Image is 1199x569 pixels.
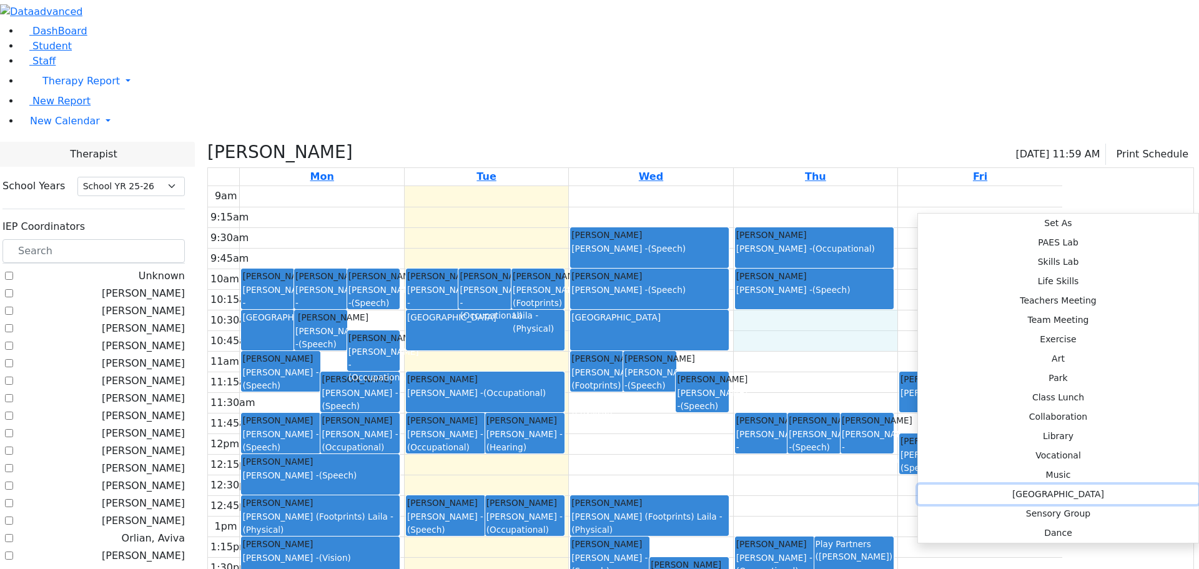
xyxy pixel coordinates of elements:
div: [PERSON_NAME] [295,270,346,282]
span: (Speech) [792,442,830,452]
div: [PERSON_NAME] (Footprints) Laila - [571,510,728,536]
div: [PERSON_NAME] - [295,325,346,350]
button: Teachers Meeting [918,291,1198,310]
div: [PERSON_NAME] - [789,428,839,453]
label: [PERSON_NAME] [102,408,185,423]
label: [PERSON_NAME] [102,339,185,354]
span: (Speech) [648,285,686,295]
div: [PERSON_NAME] [736,538,813,550]
span: Student [32,40,72,52]
div: [PERSON_NAME] [900,373,1057,385]
button: Team Meeting [918,310,1198,330]
div: [PERSON_NAME] - [242,284,293,322]
span: (Vision) [319,553,351,563]
div: 12:30pm [208,478,258,493]
span: (Speech) [299,339,337,349]
div: [PERSON_NAME] [242,538,398,550]
button: Park [918,369,1198,388]
div: [PERSON_NAME] [571,352,622,365]
div: [GEOGRAPHIC_DATA] [242,311,293,324]
div: [PERSON_NAME] [322,414,398,427]
span: (Speech) [407,525,445,535]
label: Unknown [139,269,185,284]
div: [PERSON_NAME] [736,270,892,282]
label: Orlian, Aviva [122,531,185,546]
label: IEP Coordinators [2,219,85,234]
span: (Occupational) [407,442,470,452]
label: [PERSON_NAME] [102,513,185,528]
span: (Occupational) [348,372,411,382]
div: [PERSON_NAME] - [322,428,398,453]
span: (Speech) [900,463,939,473]
div: [PERSON_NAME] [407,373,563,385]
input: Search [2,239,185,263]
span: (Physical) [571,406,613,416]
label: [PERSON_NAME] [102,304,185,319]
span: (Speech) [322,401,360,411]
span: (Occupational) [842,455,904,465]
button: Exercise [918,330,1198,349]
label: [PERSON_NAME] [102,548,185,563]
span: (Occupational) [486,525,549,535]
span: (Speech) [319,470,357,480]
div: [PERSON_NAME] - [295,284,346,322]
div: 10:30am [208,313,258,328]
div: 11:30am [208,395,258,410]
span: (Occupational) [736,455,799,465]
div: [PERSON_NAME] - [407,284,458,322]
div: [PERSON_NAME] [242,414,319,427]
span: Therapist [70,147,117,162]
a: DashBoard [20,25,87,37]
button: Sensory Group [918,504,1198,523]
span: (Occupational) [483,388,546,398]
label: [PERSON_NAME] [102,356,185,371]
span: (Speech) [242,380,280,390]
div: [PERSON_NAME] - [571,242,728,255]
label: School Years [2,179,65,194]
div: [PERSON_NAME] [295,311,346,324]
div: [PERSON_NAME] [571,538,648,550]
a: September 1, 2025 [308,168,337,186]
div: [PERSON_NAME] - [407,428,484,453]
div: [PERSON_NAME] - [407,510,484,536]
div: 11:45am [208,416,258,431]
span: Therapy Report [42,75,120,87]
div: [PERSON_NAME] - [242,428,319,453]
div: [GEOGRAPHIC_DATA] [407,311,563,324]
label: [PERSON_NAME] [102,286,185,301]
div: [PERSON_NAME] [513,270,563,282]
label: [PERSON_NAME] [102,374,185,388]
div: [PERSON_NAME] (Footprints) Laila - [242,510,398,536]
div: [PERSON_NAME] - [242,469,398,482]
span: (Hearing) [486,442,526,452]
div: Play Partners [816,538,892,550]
button: Dance [918,523,1198,543]
div: [PERSON_NAME] [789,414,839,427]
div: [PERSON_NAME] [486,497,563,509]
button: Library [918,427,1198,446]
div: 1pm [212,519,240,534]
a: New Report [20,95,91,107]
a: Student [20,40,72,52]
button: Class Lunch [918,388,1198,407]
div: [PERSON_NAME] (Footprints) Laila - [513,284,563,335]
div: 11am [208,354,242,369]
div: [PERSON_NAME] - [348,345,399,383]
span: (Speech) [648,244,686,254]
div: [PERSON_NAME] - [900,387,1057,399]
div: 10:15am [208,292,258,307]
span: (Occupational) [812,244,875,254]
div: 9am [212,189,240,204]
div: [PERSON_NAME] [242,352,319,365]
span: DashBoard [32,25,87,37]
div: 12:45pm [208,498,258,513]
div: [PERSON_NAME] - [242,552,398,564]
span: (Speech) [628,380,666,390]
div: 9:30am [208,230,251,245]
div: 10am [208,272,242,287]
div: 10:45am [208,334,258,349]
div: [PERSON_NAME] [571,229,728,241]
button: PAES Lab [918,233,1198,252]
div: [PERSON_NAME] [348,332,399,344]
div: [PERSON_NAME] [460,270,510,282]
